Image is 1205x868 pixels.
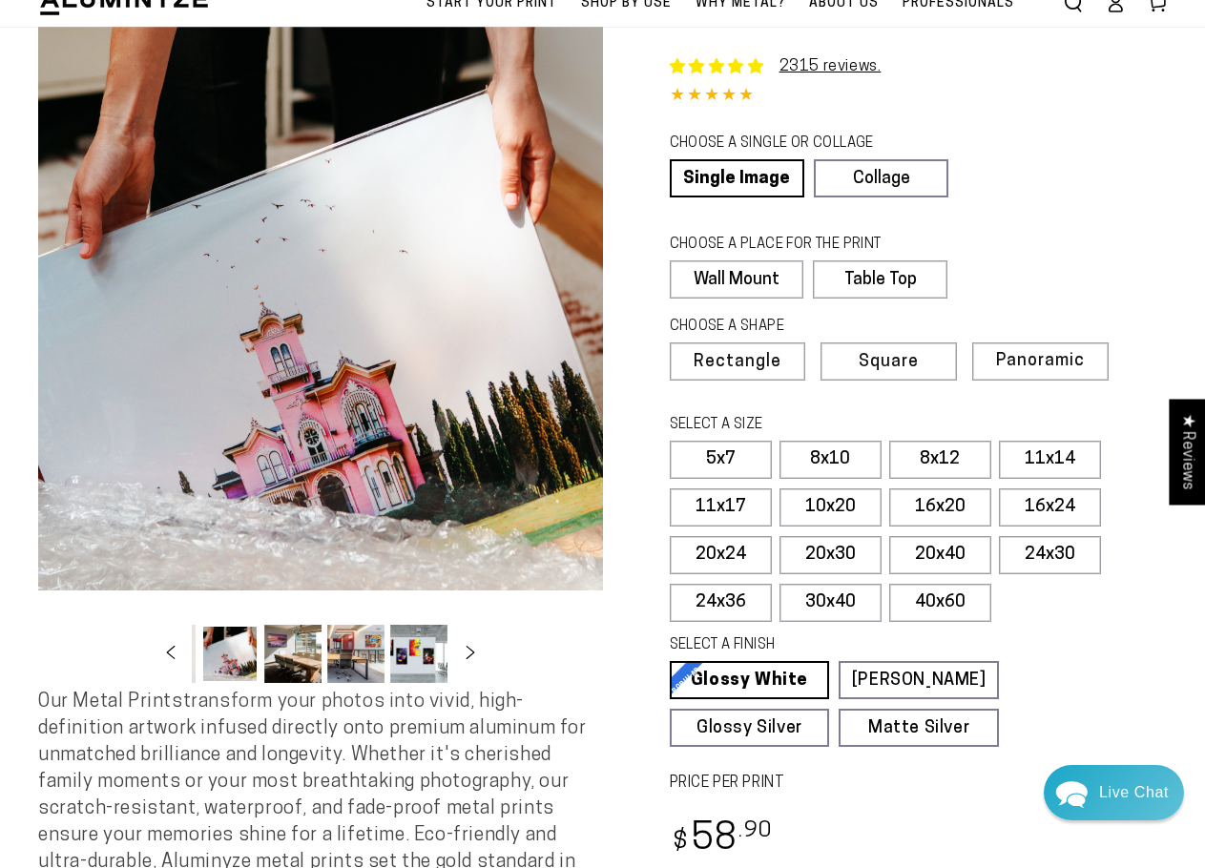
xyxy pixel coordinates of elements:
[264,625,322,683] button: Load image 8 in gallery view
[670,821,774,858] bdi: 58
[694,354,781,371] span: Rectangle
[670,235,930,256] legend: CHOOSE A PLACE FOR THE PRINT
[889,488,991,527] label: 16x20
[999,488,1101,527] label: 16x24
[670,661,830,699] a: Glossy White
[999,536,1101,574] label: 24x30
[814,159,948,197] a: Collage
[738,820,773,842] sup: .90
[1099,765,1169,820] div: Contact Us Directly
[779,488,882,527] label: 10x20
[449,633,491,675] button: Slide right
[779,584,882,622] label: 30x40
[839,709,999,747] a: Matte Silver
[779,59,882,74] a: 2315 reviews.
[670,536,772,574] label: 20x24
[201,625,259,683] button: Load image 7 in gallery view
[670,584,772,622] label: 24x36
[670,83,1168,111] div: 4.85 out of 5.0 stars
[673,830,689,856] span: $
[779,536,882,574] label: 20x30
[670,635,961,656] legend: SELECT A FINISH
[670,260,804,299] label: Wall Mount
[1169,399,1205,505] div: Click to open Judge.me floating reviews tab
[670,709,830,747] a: Glossy Silver
[889,536,991,574] label: 20x40
[1044,765,1184,820] div: Chat widget toggle
[150,633,192,675] button: Slide left
[996,352,1085,370] span: Panoramic
[670,159,804,197] a: Single Image
[670,773,1168,795] label: PRICE PER PRINT
[889,584,991,622] label: 40x60
[390,625,447,683] button: Load image 10 in gallery view
[999,441,1101,479] label: 11x14
[670,415,961,436] legend: SELECT A SIZE
[670,317,933,338] legend: CHOOSE A SHAPE
[813,260,947,299] label: Table Top
[889,441,991,479] label: 8x12
[38,27,603,690] media-gallery: Gallery Viewer
[859,354,919,371] span: Square
[670,134,931,155] legend: CHOOSE A SINGLE OR COLLAGE
[327,625,384,683] button: Load image 9 in gallery view
[670,441,772,479] label: 5x7
[779,441,882,479] label: 8x10
[839,661,999,699] a: [PERSON_NAME]
[670,488,772,527] label: 11x17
